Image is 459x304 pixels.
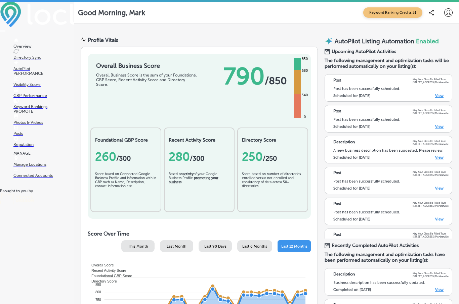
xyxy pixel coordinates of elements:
[95,137,157,143] h2: Foundational GBP Score
[413,81,449,84] p: [STREET_ADDRESS] McMinnville
[116,154,131,162] span: / 300
[96,62,197,69] h1: Overall Business Score
[413,170,449,173] p: May Your Glass Be Filled Tours
[242,172,303,206] div: Score based on number of directories enrolled versus not enrolled and consistency of data across ...
[13,138,74,147] a: Reputation
[96,73,197,87] div: Overall Business Score is the sum of your Foundational GBP Score, Recent Activity Score and Direc...
[86,268,126,272] span: Recent Activity Score
[325,37,333,45] img: autopilot-icon
[13,100,74,109] a: Keyword Rankings
[413,140,449,143] p: May Your Glass Be Filled Tours
[333,186,370,191] label: Scheduled for [DATE]
[333,272,355,278] p: Description
[13,55,74,60] p: Directory Sync
[413,232,449,235] p: May Your Glass Be Filled Tours
[13,78,74,87] a: Visibility Score
[78,8,145,17] p: Good Morning, Mark
[242,137,303,143] h2: Directory Score
[325,58,452,69] span: The following management and optimization tasks will be performed automatically on your listing(s):
[333,109,341,115] p: Post
[13,126,74,136] a: Posts
[13,173,74,178] p: Connected Accounts
[167,244,186,249] span: Last Month
[13,93,74,98] p: GBP Performance
[95,283,101,287] tspan: 850
[13,162,74,167] p: Manage Locations
[333,87,449,91] div: Post has been successfully scheduled.
[333,170,341,176] p: Post
[332,49,396,54] span: Upcoming AutoPilot Activities
[300,68,309,73] div: 680
[190,154,204,162] span: /300
[13,44,74,49] p: Overview
[413,275,449,278] p: [STREET_ADDRESS] McMinnville
[333,201,341,207] p: Post
[13,109,74,114] p: PROMOTE
[333,288,371,292] label: Completed on [DATE]
[13,62,74,71] a: AutoPilot
[95,298,101,302] tspan: 750
[302,114,307,120] div: 0
[281,244,307,249] span: Last 12 Months
[86,279,117,283] span: Directory Score
[265,75,287,87] span: / 850
[86,274,132,278] span: Foundational GBP Score
[333,179,449,184] div: Post has been successfully scheduled.
[95,290,101,294] tspan: 800
[95,150,157,164] div: 260
[13,142,74,147] p: Reputation
[183,172,194,176] b: activity
[13,157,74,167] a: Manage Locations
[300,56,309,62] div: 850
[335,38,414,45] p: AutoPilot Listing Automation
[333,217,370,221] label: Scheduled for [DATE]
[413,235,449,238] p: [STREET_ADDRESS] McMinnville
[332,243,419,248] span: Recently Completed AutoPilot Activities
[13,50,74,60] a: Directory Sync
[413,78,449,81] p: May Your Glass Be Filled Tours
[435,288,444,292] a: View
[169,172,230,206] div: Based on of your Google Business Profile .
[13,168,74,178] a: Connected Accounts
[13,115,74,125] a: Photos & Videos
[363,7,422,18] span: Keyword Ranking Credits: 51
[333,140,355,146] p: Description
[325,252,452,263] span: The following management and optimization tasks have been performed automatically on your listing...
[128,244,148,249] span: This Month
[413,272,449,275] p: May Your Glass Be Filled Tours
[95,172,157,206] div: Score based on Connected Google Business Profile and information with in GBP such as Name, Descri...
[223,62,265,90] span: 790
[435,186,444,191] a: View
[435,217,444,221] a: View
[333,117,449,122] div: Post has been successfully scheduled.
[86,263,114,267] span: Overall Score
[333,94,370,98] label: Scheduled for [DATE]
[435,155,444,160] a: View
[300,93,309,98] div: 340
[413,201,449,204] p: May Your Glass Be Filled Tours
[333,281,449,285] div: Business description has been successfully updated.
[435,94,444,98] a: View
[413,112,449,115] p: [STREET_ADDRESS] McMinnville
[413,204,449,207] p: [STREET_ADDRESS] McMinnville
[333,78,341,84] p: Post
[333,210,449,214] div: Post has been successfully scheduled.
[13,104,74,109] p: Keyword Rankings
[333,155,370,160] label: Scheduled for [DATE]
[333,124,370,129] label: Scheduled for [DATE]
[169,150,230,164] div: 280
[88,37,118,43] div: Profile Vitals
[13,89,74,98] a: GBP Performance
[13,151,74,156] p: MANAGE
[333,148,449,153] div: A new business description has been suggested. Please review.
[413,109,449,112] p: May Your Glass Be Filled Tours
[13,71,74,76] p: PERFORMANCE
[435,124,444,129] a: View
[13,66,74,71] p: AutoPilot
[169,137,230,143] h2: Recent Activity Score
[169,176,218,184] b: promoting your business
[13,39,74,49] a: Overview
[242,244,267,249] span: Last 6 Months
[242,150,303,164] div: 250
[413,173,449,176] p: [STREET_ADDRESS] McMinnville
